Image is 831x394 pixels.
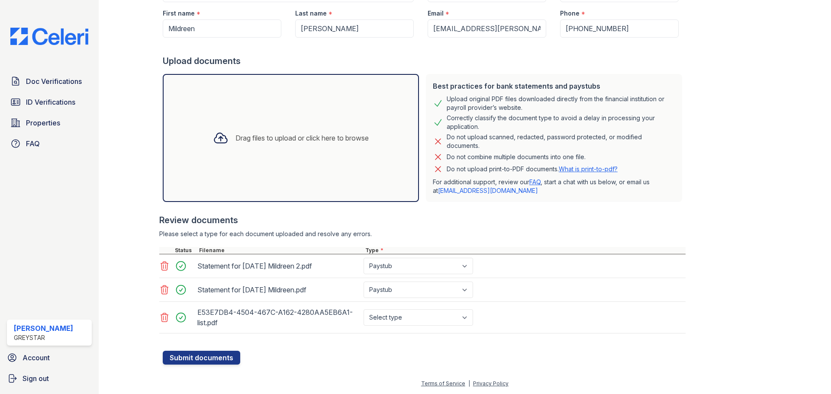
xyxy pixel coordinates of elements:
[447,95,675,112] div: Upload original PDF files downloaded directly from the financial institution or payroll provider’...
[26,118,60,128] span: Properties
[14,323,73,333] div: [PERSON_NAME]
[159,230,686,238] div: Please select a type for each document uploaded and resolve any errors.
[473,380,509,387] a: Privacy Policy
[447,114,675,131] div: Correctly classify the document type to avoid a delay in processing your application.
[438,187,538,194] a: [EMAIL_ADDRESS][DOMAIN_NAME]
[7,73,92,90] a: Doc Verifications
[26,138,40,149] span: FAQ
[560,9,580,18] label: Phone
[159,214,686,226] div: Review documents
[428,9,444,18] label: Email
[3,28,95,45] img: CE_Logo_Blue-a8612792a0a2168367f1c8372b55b34899dd931a85d93a1a3d3e32e68fde9ad4.png
[3,349,95,366] a: Account
[433,178,675,195] p: For additional support, review our , start a chat with us below, or email us at
[197,305,360,330] div: E53E7DB4-4504-467C-A162-4280AA5EB6A1-list.pdf
[235,133,369,143] div: Drag files to upload or click here to browse
[468,380,470,387] div: |
[197,247,364,254] div: Filename
[447,152,586,162] div: Do not combine multiple documents into one file.
[26,76,82,86] span: Doc Verifications
[3,370,95,387] a: Sign out
[173,247,197,254] div: Status
[23,352,50,363] span: Account
[421,380,465,387] a: Terms of Service
[23,373,49,384] span: Sign out
[197,259,360,273] div: Statement for [DATE] Mildreen 2.pdf
[433,81,675,91] div: Best practices for bank statements and paystubs
[26,97,75,107] span: ID Verifications
[7,135,92,152] a: FAQ
[7,114,92,131] a: Properties
[163,9,195,18] label: First name
[529,178,541,186] a: FAQ
[447,165,618,173] p: Do not upload print-to-PDF documents.
[295,9,327,18] label: Last name
[163,351,240,365] button: Submit documents
[447,133,675,150] div: Do not upload scanned, redacted, password protected, or modified documents.
[163,55,686,67] div: Upload documents
[14,333,73,342] div: Greystar
[559,165,618,173] a: What is print-to-pdf?
[364,247,686,254] div: Type
[7,93,92,111] a: ID Verifications
[197,283,360,297] div: Statement for [DATE] Mildreen.pdf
